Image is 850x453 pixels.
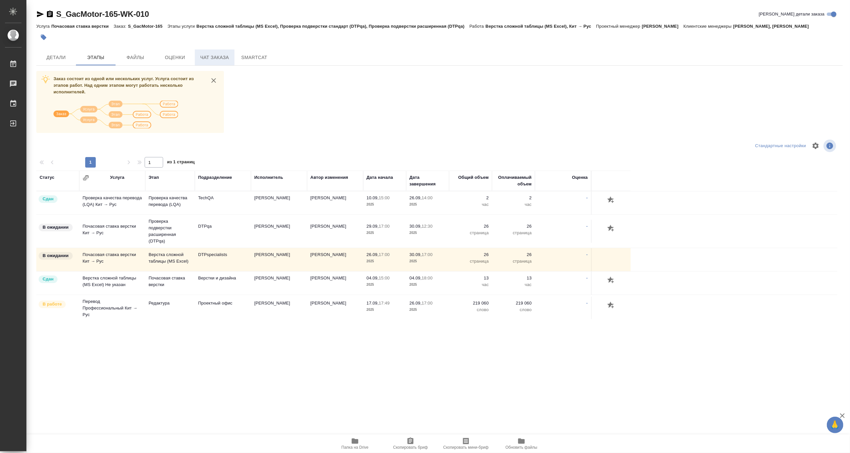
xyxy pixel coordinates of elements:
[251,272,307,295] td: [PERSON_NAME]
[409,230,446,236] p: 2025
[367,230,403,236] p: 2025
[149,195,192,208] p: Проверка качества перевода (LQA)
[367,301,379,306] p: 17.09,
[684,24,733,29] p: Клиентские менеджеры
[307,297,363,320] td: [PERSON_NAME]
[830,418,841,432] span: 🙏
[307,191,363,214] td: [PERSON_NAME]
[43,196,53,202] p: Сдан
[495,300,532,307] p: 219 060
[53,76,194,94] span: Заказ состоит из одной или нескольких услуг. Услуга состоит из этапов работ. Над одним этапом мог...
[808,138,824,154] span: Настроить таблицу
[36,30,51,45] button: Добавить тэг
[452,251,489,258] p: 26
[470,24,486,29] p: Работа
[195,297,251,320] td: Проектный офис
[367,201,403,208] p: 2025
[199,53,230,62] span: Чат заказа
[754,141,808,151] div: split button
[379,252,390,257] p: 17:00
[198,174,232,181] div: Подразделение
[251,248,307,271] td: [PERSON_NAME]
[586,252,588,257] a: -
[51,24,114,29] p: Почасовая ставка верстки
[495,275,532,281] p: 13
[56,10,149,18] a: S_GacMotor-165-WK-010
[110,174,124,181] div: Услуга
[452,281,489,288] p: час
[452,223,489,230] p: 26
[114,24,128,29] p: Заказ:
[606,275,617,286] button: Добавить оценку
[40,174,54,181] div: Статус
[495,174,532,187] div: Оплачиваемый объем
[196,24,470,29] p: Верстка сложной таблицы (MS Excel), Проверка подверстки стандарт (DTPqa), Проверка подверстки рас...
[367,281,403,288] p: 2025
[452,275,489,281] p: 13
[251,191,307,214] td: [PERSON_NAME]
[251,297,307,320] td: [PERSON_NAME]
[310,174,348,181] div: Автор изменения
[409,224,422,229] p: 30.09,
[79,220,145,243] td: Почасовая ставка верстки Кит → Рус
[586,301,588,306] a: -
[149,218,192,244] p: Проверка подверстки расширенная (DTPqa)
[367,307,403,313] p: 2025
[79,248,145,271] td: Почасовая ставка верстки Кит → Рус
[586,195,588,200] a: -
[195,191,251,214] td: TechQA
[422,224,433,229] p: 12:30
[495,307,532,313] p: слово
[409,201,446,208] p: 2025
[495,201,532,208] p: час
[409,195,422,200] p: 26.09,
[409,258,446,265] p: 2025
[79,295,145,321] td: Перевод Профессиональный Кит → Рус
[759,11,825,17] span: [PERSON_NAME] детали заказа
[367,174,393,181] div: Дата начала
[422,195,433,200] p: 14:00
[409,281,446,288] p: 2025
[596,24,642,29] p: Проектный менеджер
[606,300,617,311] button: Добавить оценку
[209,76,219,85] button: close
[79,272,145,295] td: Верстка сложной таблицы (MS Excel) Не указан
[40,53,72,62] span: Детали
[495,251,532,258] p: 26
[495,195,532,201] p: 2
[572,174,588,181] div: Оценка
[379,195,390,200] p: 15:00
[422,252,433,257] p: 17:00
[409,275,422,280] p: 04.09,
[43,252,69,259] p: В ожидании
[80,53,112,62] span: Этапы
[824,140,837,152] span: Посмотреть информацию
[307,220,363,243] td: [PERSON_NAME]
[422,275,433,280] p: 18:00
[307,248,363,271] td: [PERSON_NAME]
[46,10,54,18] button: Скопировать ссылку
[167,24,196,29] p: Этапы услуги
[149,275,192,288] p: Почасовая ставка верстки
[159,53,191,62] span: Оценки
[495,258,532,265] p: страница
[379,275,390,280] p: 15:00
[149,174,159,181] div: Этап
[409,252,422,257] p: 30.09,
[827,417,843,433] button: 🙏
[120,53,151,62] span: Файлы
[452,201,489,208] p: час
[367,195,379,200] p: 10.09,
[379,224,390,229] p: 17:00
[195,248,251,271] td: DTPspecialists
[452,230,489,236] p: страница
[149,300,192,307] p: Редактура
[409,307,446,313] p: 2025
[367,224,379,229] p: 29.09,
[409,174,446,187] div: Дата завершения
[79,191,145,214] td: Проверка качества перевода (LQA) Кит → Рус
[422,301,433,306] p: 17:00
[452,307,489,313] p: слово
[149,251,192,265] p: Верстка сложной таблицы (MS Excel)
[238,53,270,62] span: SmartCat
